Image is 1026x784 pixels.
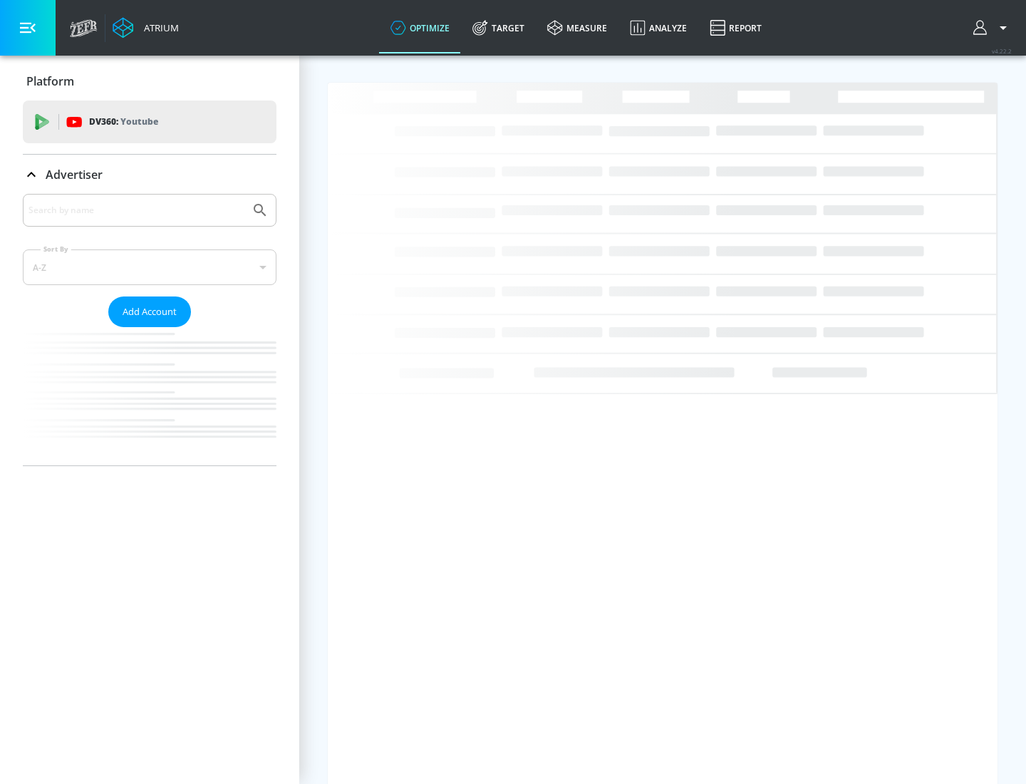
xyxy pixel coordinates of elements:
[461,2,536,53] a: Target
[618,2,698,53] a: Analyze
[123,304,177,320] span: Add Account
[698,2,773,53] a: Report
[536,2,618,53] a: measure
[23,155,276,195] div: Advertiser
[379,2,461,53] a: optimize
[28,201,244,220] input: Search by name
[108,296,191,327] button: Add Account
[46,167,103,182] p: Advertiser
[23,100,276,143] div: DV360: Youtube
[23,249,276,285] div: A-Z
[23,194,276,465] div: Advertiser
[23,327,276,465] nav: list of Advertiser
[41,244,71,254] label: Sort By
[89,114,158,130] p: DV360:
[138,21,179,34] div: Atrium
[120,114,158,129] p: Youtube
[23,61,276,101] div: Platform
[992,47,1012,55] span: v 4.22.2
[113,17,179,38] a: Atrium
[26,73,74,89] p: Platform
